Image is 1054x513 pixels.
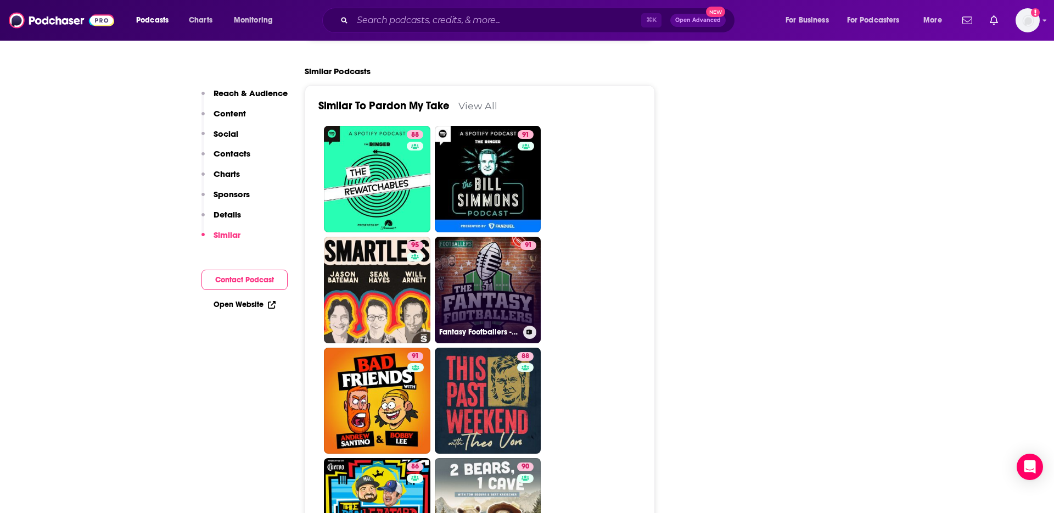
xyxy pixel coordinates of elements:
button: Social [201,129,238,149]
a: 88 [324,126,430,232]
span: 88 [522,351,529,362]
img: Podchaser - Follow, Share and Rate Podcasts [9,10,114,31]
div: Open Intercom Messenger [1017,454,1043,480]
img: User Profile [1016,8,1040,32]
button: open menu [916,12,956,29]
a: 95 [407,241,423,250]
span: Open Advanced [675,18,721,23]
span: 88 [411,130,419,141]
a: 88 [517,352,534,361]
a: 86 [407,462,423,471]
span: Charts [189,13,212,28]
a: 88 [407,130,423,139]
span: New [706,7,726,17]
a: 88 [435,348,541,454]
span: Podcasts [136,13,169,28]
p: Details [214,209,241,220]
button: Show profile menu [1016,8,1040,32]
h2: Similar Podcasts [305,66,371,76]
span: 91 [412,351,419,362]
p: Charts [214,169,240,179]
button: open menu [778,12,843,29]
a: 91 [435,126,541,232]
span: 86 [411,461,419,472]
a: Show notifications dropdown [985,11,1002,30]
p: Sponsors [214,189,250,199]
div: Search podcasts, credits, & more... [333,8,745,33]
p: Content [214,108,246,119]
span: For Podcasters [847,13,900,28]
span: 95 [411,240,419,251]
button: Contacts [201,148,250,169]
button: Details [201,209,241,230]
button: Content [201,108,246,129]
p: Reach & Audience [214,88,288,98]
input: Search podcasts, credits, & more... [352,12,641,29]
a: View All [458,100,497,111]
a: 91 [520,241,536,250]
button: Charts [201,169,240,189]
span: 90 [522,461,529,472]
span: ⌘ K [641,13,661,27]
a: 91 [324,348,430,454]
button: open menu [226,12,287,29]
button: Similar [201,230,240,250]
p: Social [214,129,238,139]
span: 91 [522,130,529,141]
button: Contact Podcast [201,270,288,290]
a: 90 [517,462,534,471]
button: Open AdvancedNew [670,14,726,27]
a: 95 [324,237,430,343]
button: open menu [840,12,916,29]
span: More [923,13,942,28]
a: 91 [407,352,423,361]
span: Monitoring [234,13,273,28]
h3: Fantasy Footballers - Fantasy Football Podcast [439,327,519,337]
svg: Add a profile image [1031,8,1040,17]
a: 91Fantasy Footballers - Fantasy Football Podcast [435,237,541,343]
button: Reach & Audience [201,88,288,108]
span: 91 [525,240,532,251]
a: 91 [518,130,534,139]
a: Charts [182,12,219,29]
button: Sponsors [201,189,250,209]
a: Similar To Pardon My Take [318,99,450,113]
p: Similar [214,230,240,240]
span: For Business [786,13,829,28]
span: Logged in as oliviaschaefers [1016,8,1040,32]
a: Show notifications dropdown [958,11,977,30]
a: Open Website [214,300,276,309]
button: open menu [128,12,183,29]
p: Contacts [214,148,250,159]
